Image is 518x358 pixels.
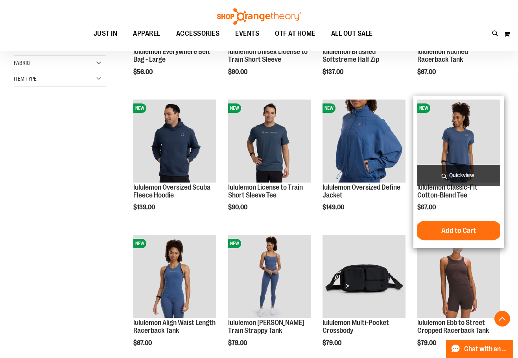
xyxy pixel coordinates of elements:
[133,68,154,76] span: $56.00
[14,76,37,82] span: Item Type
[323,103,336,113] span: NEW
[417,48,468,63] a: lululemon Ruched Racerback Tank
[323,68,345,76] span: $137.00
[228,100,311,184] a: lululemon License to Train Short Sleeve TeeNEW
[228,235,311,319] a: lululemon Wunder Train Strappy TankNEW
[216,8,302,25] img: Shop Orangetheory
[133,183,210,199] a: lululemon Oversized Scuba Fleece Hoodie
[494,311,510,327] button: Back To Top
[228,100,311,183] img: lululemon License to Train Short Sleeve Tee
[417,103,430,113] span: NEW
[133,319,216,334] a: lululemon Align Waist Length Racerback Tank
[417,204,437,211] span: $67.00
[14,60,30,66] span: Fabric
[415,221,502,240] button: Add to Cart
[323,100,406,184] a: lululemon Oversized Define JacketNEW
[417,340,437,347] span: $79.00
[94,25,118,42] span: JUST IN
[133,340,153,347] span: $67.00
[133,100,216,183] img: lululemon Oversized Scuba Fleece Hoodie
[319,96,409,231] div: product
[228,68,249,76] span: $90.00
[235,25,259,42] span: EVENTS
[228,103,241,113] span: NEW
[441,226,476,235] span: Add to Cart
[323,235,406,318] img: lululemon Multi-Pocket Crossbody
[176,25,220,42] span: ACCESSORIES
[133,103,146,113] span: NEW
[323,235,406,319] a: lululemon Multi-Pocket Crossbody
[417,235,500,318] img: lululemon Ebb to Street Cropped Racerback Tank
[228,340,248,347] span: $79.00
[133,48,210,63] a: lululemon Everywhere Belt Bag - Large
[228,235,311,318] img: lululemon Wunder Train Strappy Tank
[417,183,477,199] a: lululemon Classic-Fit Cotton-Blend Tee
[323,204,345,211] span: $149.00
[331,25,373,42] span: ALL OUT SALE
[275,25,315,42] span: OTF AT HOME
[323,48,379,63] a: lululemon Brushed Softstreme Half Zip
[228,239,241,248] span: NEW
[323,319,389,334] a: lululemon Multi-Pocket Crossbody
[224,96,315,231] div: product
[323,100,406,183] img: lululemon Oversized Define Jacket
[446,340,514,358] button: Chat with an Expert
[228,183,303,199] a: lululemon License to Train Short Sleeve Tee
[228,48,308,63] a: lululemon Unisex License to Train Short Sleeve
[464,345,509,353] span: Chat with an Expert
[133,235,216,319] a: lululemon Align Waist Length Racerback TankNEW
[417,100,500,183] img: lululemon Classic-Fit Cotton-Blend Tee
[133,100,216,184] a: lululemon Oversized Scuba Fleece HoodieNEW
[417,319,489,334] a: lululemon Ebb to Street Cropped Racerback Tank
[129,96,220,231] div: product
[133,204,156,211] span: $139.00
[417,235,500,319] a: lululemon Ebb to Street Cropped Racerback Tank
[413,96,504,249] div: product
[417,100,500,184] a: lululemon Classic-Fit Cotton-Blend TeeNEW
[417,165,500,186] a: Quickview
[417,68,437,76] span: $67.00
[323,340,343,347] span: $79.00
[228,204,249,211] span: $90.00
[133,25,160,42] span: APPAREL
[228,319,304,334] a: lululemon [PERSON_NAME] Train Strappy Tank
[133,235,216,318] img: lululemon Align Waist Length Racerback Tank
[133,239,146,248] span: NEW
[323,183,400,199] a: lululemon Oversized Define Jacket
